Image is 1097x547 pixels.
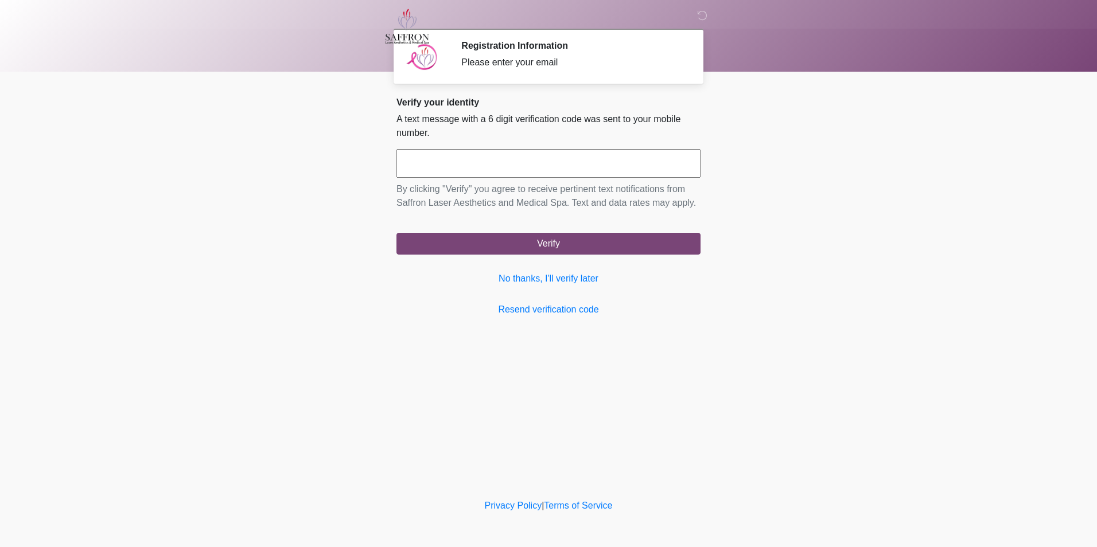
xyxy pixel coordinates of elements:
[385,9,430,44] img: Saffron Laser Aesthetics and Medical Spa Logo
[396,112,701,140] p: A text message with a 6 digit verification code was sent to your mobile number.
[405,40,439,75] img: Agent Avatar
[396,303,701,317] a: Resend verification code
[544,501,612,510] a: Terms of Service
[542,501,544,510] a: |
[396,272,701,286] a: No thanks, I'll verify later
[396,97,701,108] h2: Verify your identity
[461,56,683,69] div: Please enter your email
[396,233,701,255] button: Verify
[396,182,701,210] p: By clicking "Verify" you agree to receive pertinent text notifications from Saffron Laser Aesthet...
[485,501,542,510] a: Privacy Policy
